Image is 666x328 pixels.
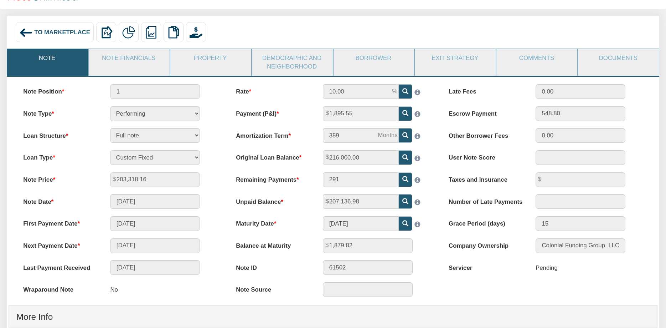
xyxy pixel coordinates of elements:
label: First Payment Date [16,216,103,228]
label: Balance at Maturity [229,238,316,250]
input: MM/DD/YYYY [110,260,200,275]
label: Rate [229,84,316,96]
label: Number of Late Payments [441,194,528,206]
label: Note Price [16,172,103,184]
img: export.svg [100,26,113,39]
a: Borrower [334,49,414,67]
img: reports.png [145,26,157,39]
label: Note Source [229,282,316,294]
input: MM/DD/YYYY [110,194,200,209]
label: Company Ownership [441,238,528,250]
label: Original Loan Balance [229,150,316,162]
div: Pending [536,260,558,276]
h4: More Info [16,307,650,327]
label: Loan Structure [16,128,103,140]
input: MM/DD/YYYY [110,216,200,231]
span: To Marketplace [34,29,90,36]
label: Note Type [16,106,103,118]
label: Wraparound Note [16,282,103,294]
input: This field can contain only numeric characters [323,84,399,99]
a: Note Financials [89,49,169,67]
label: Escrow Payment [441,106,528,118]
img: purchase_offer.png [190,26,202,39]
label: Late Fees [441,84,528,96]
a: Note [7,49,87,67]
label: Note ID [229,260,316,272]
img: copy.png [167,26,180,39]
a: Comments [496,49,577,67]
label: User Note Score [441,150,528,162]
label: Note Position [16,84,103,96]
label: Unpaid Balance [229,194,316,206]
label: Maturity Date [229,216,316,228]
a: Property [170,49,251,67]
label: Remaining Payments [229,172,316,184]
p: No [110,282,118,298]
label: Other Borrower Fees [441,128,528,140]
a: Demographic and Neighborhood [252,49,332,76]
label: Payment (P&I) [229,106,316,118]
label: Note Date [16,194,103,206]
label: Amortization Term [229,128,316,140]
input: MM/DD/YYYY [323,216,399,231]
label: Taxes and Insurance [441,172,528,184]
a: Exit Strategy [415,49,495,67]
img: partial.png [122,26,135,39]
label: Loan Type [16,150,103,162]
a: Documents [578,49,658,67]
label: Servicer [441,260,528,272]
input: MM/DD/YYYY [110,238,200,253]
label: Next Payment Date [16,238,103,250]
label: Grace Period (days) [441,216,528,228]
img: back_arrow_left_icon.svg [19,26,32,39]
label: Last Payment Received [16,260,103,272]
